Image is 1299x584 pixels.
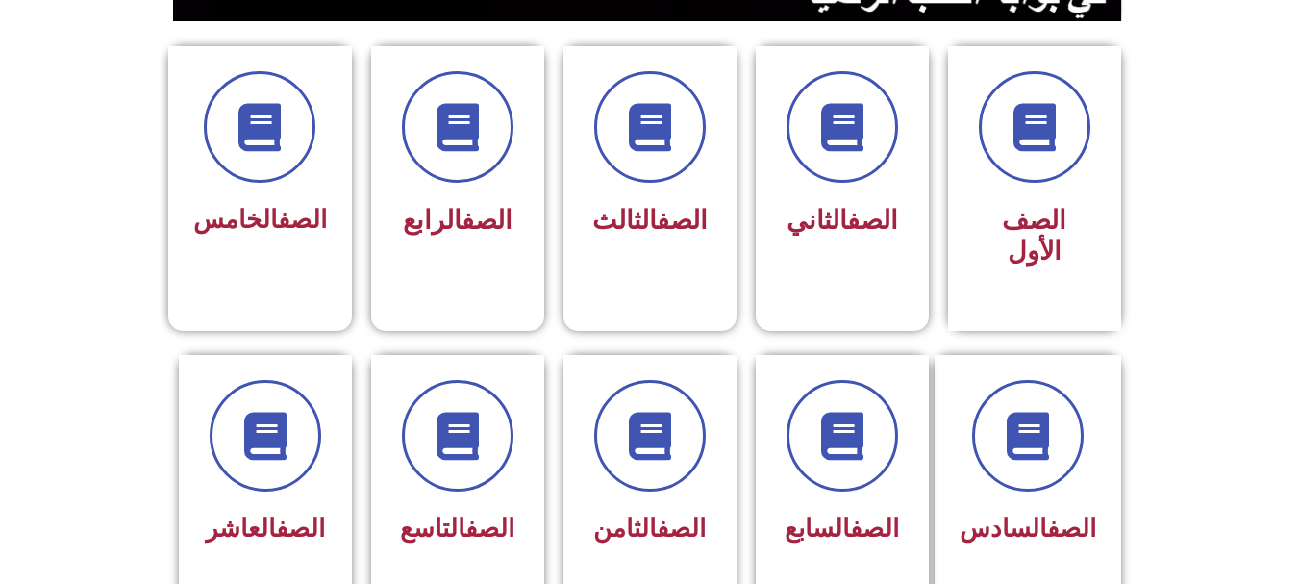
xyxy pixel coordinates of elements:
[787,205,898,236] span: الثاني
[278,205,327,234] a: الصف
[592,205,708,236] span: الثالث
[593,514,706,543] span: الثامن
[403,205,512,236] span: الرابع
[847,205,898,236] a: الصف
[462,205,512,236] a: الصف
[193,205,327,234] span: الخامس
[657,514,706,543] a: الصف
[850,514,899,543] a: الصف
[400,514,514,543] span: التاسع
[785,514,899,543] span: السابع
[1047,514,1096,543] a: الصف
[1002,205,1066,267] span: الصف الأول
[960,514,1096,543] span: السادس
[206,514,325,543] span: العاشر
[657,205,708,236] a: الصف
[276,514,325,543] a: الصف
[465,514,514,543] a: الصف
